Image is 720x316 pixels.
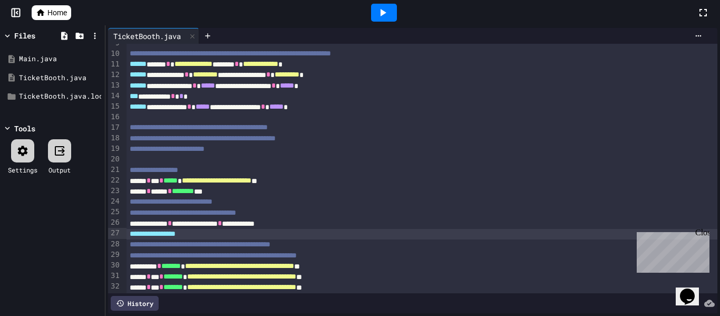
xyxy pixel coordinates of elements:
[108,49,121,59] div: 10
[108,239,121,250] div: 28
[108,101,121,112] div: 15
[8,165,37,175] div: Settings
[14,123,35,134] div: Tools
[108,271,121,281] div: 31
[108,207,121,217] div: 25
[108,38,121,49] div: 9
[19,73,101,83] div: TicketBooth.java
[108,281,121,292] div: 32
[108,250,121,260] div: 29
[108,186,121,196] div: 23
[108,80,121,91] div: 13
[32,5,71,20] a: Home
[108,133,121,143] div: 18
[111,296,159,311] div: History
[108,70,121,80] div: 12
[47,7,67,18] span: Home
[108,154,121,165] div: 20
[108,31,186,42] div: TicketBooth.java
[108,292,121,302] div: 33
[108,165,121,175] div: 21
[633,228,709,273] iframe: chat widget
[19,91,101,102] div: TicketBooth.java.lock
[108,260,121,271] div: 30
[4,4,73,67] div: Chat with us now!Close
[108,217,121,228] div: 26
[108,143,121,154] div: 19
[108,59,121,70] div: 11
[108,196,121,207] div: 24
[108,28,199,44] div: TicketBooth.java
[676,274,709,305] iframe: chat widget
[14,30,35,41] div: Files
[108,122,121,133] div: 17
[108,91,121,101] div: 14
[108,112,121,122] div: 16
[48,165,71,175] div: Output
[108,228,121,238] div: 27
[19,54,101,64] div: Main.java
[108,175,121,186] div: 22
